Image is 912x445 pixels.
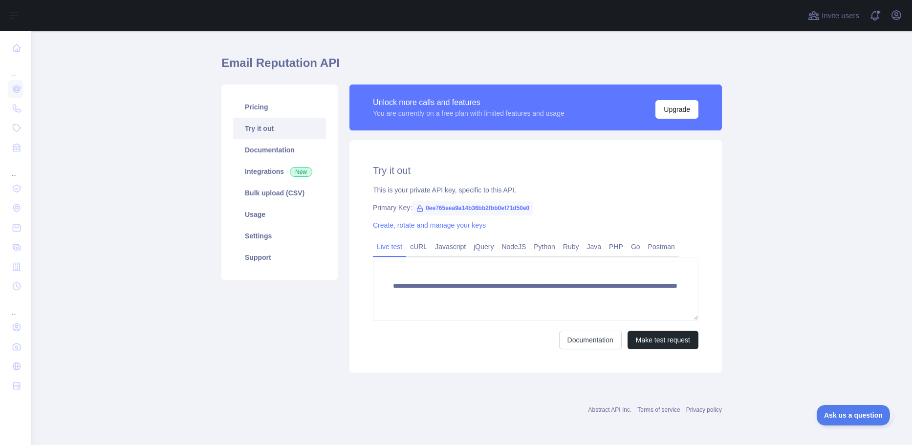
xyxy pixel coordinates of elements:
h2: Try it out [373,164,698,177]
a: Usage [233,204,326,225]
button: Upgrade [655,100,698,119]
div: Primary Key: [373,203,698,212]
div: ... [8,158,23,178]
div: You are currently on a free plan with limited features and usage [373,108,565,118]
a: Documentation [233,139,326,161]
span: New [290,167,312,177]
span: 0ee765eea9a14b36bb2fbb0ef71d50e0 [412,201,533,215]
a: Go [627,239,644,254]
a: Documentation [559,331,622,349]
a: NodeJS [498,239,530,254]
a: cURL [406,239,431,254]
button: Invite users [806,8,861,23]
h1: Email Reputation API [221,55,722,79]
a: jQuery [470,239,498,254]
a: Privacy policy [686,406,722,413]
a: Create, rotate and manage your keys [373,221,486,229]
a: Integrations New [233,161,326,182]
a: Java [583,239,606,254]
a: Terms of service [637,406,680,413]
a: Try it out [233,118,326,139]
a: Pricing [233,96,326,118]
iframe: Toggle Customer Support [817,405,892,425]
a: Support [233,247,326,268]
a: Postman [644,239,679,254]
a: PHP [605,239,627,254]
div: This is your private API key, specific to this API. [373,185,698,195]
a: Abstract API Inc. [588,406,632,413]
div: ... [8,297,23,317]
button: Make test request [628,331,698,349]
a: Python [530,239,559,254]
a: Settings [233,225,326,247]
a: Bulk upload (CSV) [233,182,326,204]
a: Javascript [431,239,470,254]
a: Live test [373,239,406,254]
div: ... [8,59,23,78]
div: Unlock more calls and features [373,97,565,108]
span: Invite users [822,10,859,21]
a: Ruby [559,239,583,254]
